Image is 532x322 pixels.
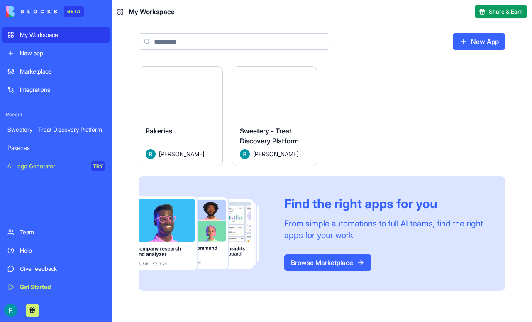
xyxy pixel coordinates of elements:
[20,283,105,291] div: Get Started
[2,111,110,118] span: Recent
[4,304,17,317] img: ACg8ocIQaqk-1tPQtzwxiZ7ZlP6dcFgbwUZ5nqaBNAw22a2oECoLioo=s96-c
[2,63,110,80] a: Marketplace
[20,246,105,255] div: Help
[20,49,105,57] div: New app
[20,265,105,273] div: Give feedback
[20,67,105,76] div: Marketplace
[2,140,110,156] a: Pakeries
[20,86,105,94] div: Integrations
[453,33,505,50] a: New App
[2,81,110,98] a: Integrations
[7,144,105,152] div: Pakeries
[2,27,110,43] a: My Workspace
[2,242,110,259] a: Help
[7,125,105,134] div: Sweetery - Treat Discovery Platform
[2,158,110,175] a: AI Logo GeneratorTRY
[253,150,298,158] span: [PERSON_NAME]
[284,218,486,241] div: From simple automations to full AI teams, find the right apps for your work
[129,7,175,17] span: My Workspace
[159,150,204,158] span: [PERSON_NAME]
[146,127,172,135] span: Pakeries
[64,6,84,17] div: BETA
[2,121,110,138] a: Sweetery - Treat Discovery Platform
[475,5,527,18] button: Share & Earn
[240,127,299,145] span: Sweetery - Treat Discovery Platform
[6,6,57,17] img: logo
[20,31,105,39] div: My Workspace
[7,162,85,170] div: AI Logo Generator
[2,279,110,295] a: Get Started
[2,224,110,241] a: Team
[139,196,271,270] img: Frame_181_egmpey.png
[6,6,84,17] a: BETA
[146,149,156,159] img: Avatar
[489,7,523,16] span: Share & Earn
[240,149,250,159] img: Avatar
[2,261,110,277] a: Give feedback
[20,228,105,236] div: Team
[2,45,110,61] a: New app
[91,161,105,171] div: TRY
[233,66,317,166] a: Sweetery - Treat Discovery PlatformAvatar[PERSON_NAME]
[284,254,371,271] a: Browse Marketplace
[284,196,486,211] div: Find the right apps for you
[139,66,223,166] a: PakeriesAvatar[PERSON_NAME]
